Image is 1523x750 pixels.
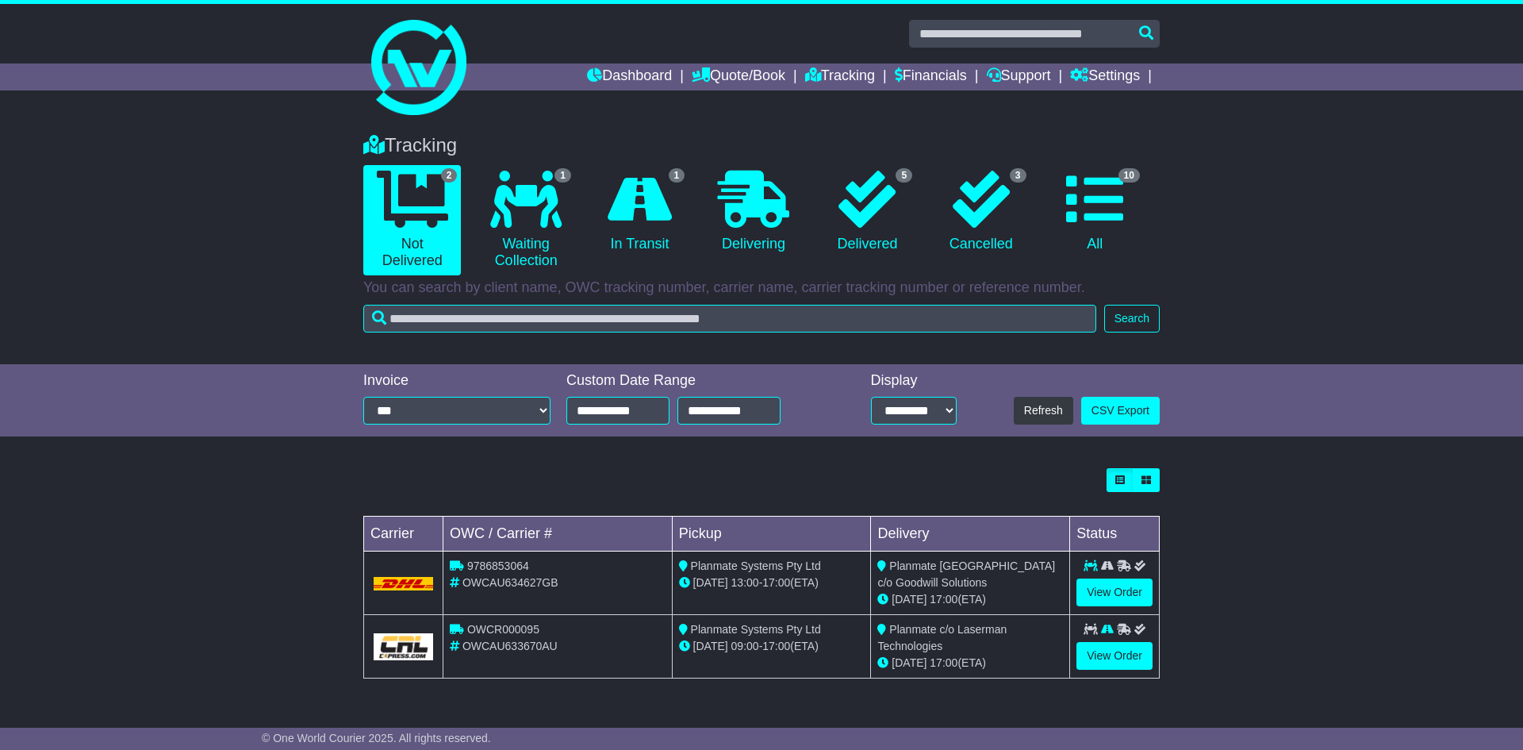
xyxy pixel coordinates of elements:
span: 3 [1010,168,1026,183]
a: Support [987,63,1051,90]
a: CSV Export [1081,397,1160,425]
a: Quote/Book [692,63,785,90]
span: 2 [441,168,458,183]
span: 17:00 [762,576,790,589]
div: - (ETA) [679,638,865,655]
td: Status [1070,517,1160,552]
span: OWCAU633670AU [462,640,558,652]
img: DHL.png [374,577,433,590]
a: 1 Waiting Collection [477,165,574,275]
span: OWCR000095 [467,623,539,636]
span: OWCAU634627GB [462,576,558,589]
span: Planmate Systems Pty Ltd [691,623,821,636]
a: View Order [1076,579,1153,606]
span: 10 [1118,168,1140,183]
span: 17:00 [930,593,957,606]
span: © One World Courier 2025. All rights reserved. [262,732,491,744]
a: Financials [895,63,967,90]
span: 13:00 [731,576,759,589]
div: Tracking [355,134,1168,157]
a: 10 All [1046,165,1144,259]
a: Tracking [805,63,875,90]
div: (ETA) [877,591,1063,608]
span: 17:00 [762,640,790,652]
span: Planmate c/o Laserman Technologies [877,623,1007,652]
a: 1 In Transit [591,165,689,259]
a: Delivering [704,165,802,259]
a: View Order [1076,642,1153,670]
span: [DATE] [693,640,728,652]
div: - (ETA) [679,575,865,591]
span: Planmate Systems Pty Ltd [691,560,821,572]
td: OWC / Carrier # [443,517,673,552]
img: GetCarrierServiceLogo [374,633,433,660]
td: Pickup [672,517,871,552]
button: Refresh [1014,397,1073,425]
span: 17:00 [930,656,957,669]
span: [DATE] [892,656,926,669]
span: 9786853064 [467,560,529,572]
span: [DATE] [693,576,728,589]
button: Search [1104,305,1160,333]
div: Invoice [363,372,551,390]
span: 5 [896,168,912,183]
a: 3 Cancelled [932,165,1030,259]
p: You can search by client name, OWC tracking number, carrier name, carrier tracking number or refe... [363,279,1160,297]
div: (ETA) [877,655,1063,671]
span: 09:00 [731,640,759,652]
span: Planmate [GEOGRAPHIC_DATA] c/o Goodwill Solutions [877,560,1055,589]
span: [DATE] [892,593,926,606]
div: Display [871,372,957,390]
span: 1 [554,168,571,183]
span: 1 [669,168,685,183]
div: Custom Date Range [566,372,821,390]
a: Settings [1070,63,1140,90]
a: 5 Delivered [819,165,916,259]
a: 2 Not Delivered [363,165,461,275]
td: Carrier [364,517,443,552]
td: Delivery [871,517,1070,552]
a: Dashboard [587,63,672,90]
